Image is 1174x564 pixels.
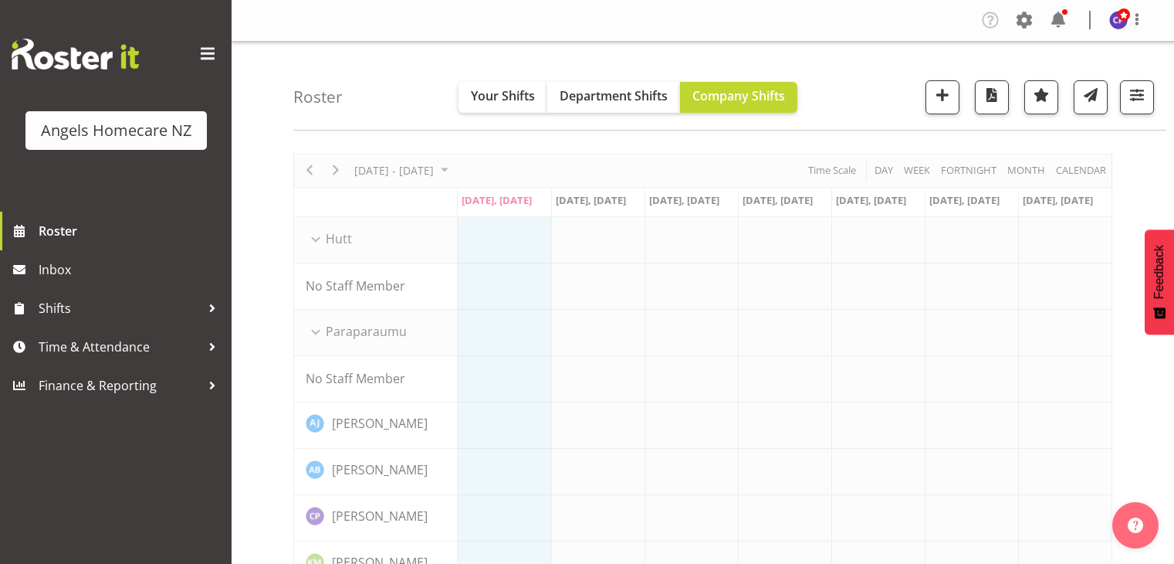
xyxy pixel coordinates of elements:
div: Angels Homecare NZ [41,119,191,142]
button: Download a PDF of the roster according to the set date range. [975,80,1009,114]
span: Shifts [39,297,201,320]
span: Inbox [39,258,224,281]
button: Highlight an important date within the roster. [1024,80,1058,114]
button: Filter Shifts [1120,80,1154,114]
button: Add a new shift [925,80,959,114]
button: Feedback - Show survey [1145,229,1174,335]
img: connie-paul11936.jpg [1109,11,1128,29]
span: Department Shifts [560,87,668,104]
button: Department Shifts [547,82,680,113]
span: Company Shifts [692,87,785,104]
h4: Roster [293,88,343,106]
button: Company Shifts [680,82,797,113]
span: Feedback [1152,245,1166,299]
img: help-xxl-2.png [1128,518,1143,533]
span: Finance & Reporting [39,374,201,397]
img: Rosterit website logo [12,39,139,70]
span: Your Shifts [471,87,535,104]
span: Roster [39,219,224,243]
span: Time & Attendance [39,335,201,358]
button: Your Shifts [458,82,547,113]
button: Send a list of all shifts for the selected filtered period to all rostered employees. [1074,80,1108,114]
